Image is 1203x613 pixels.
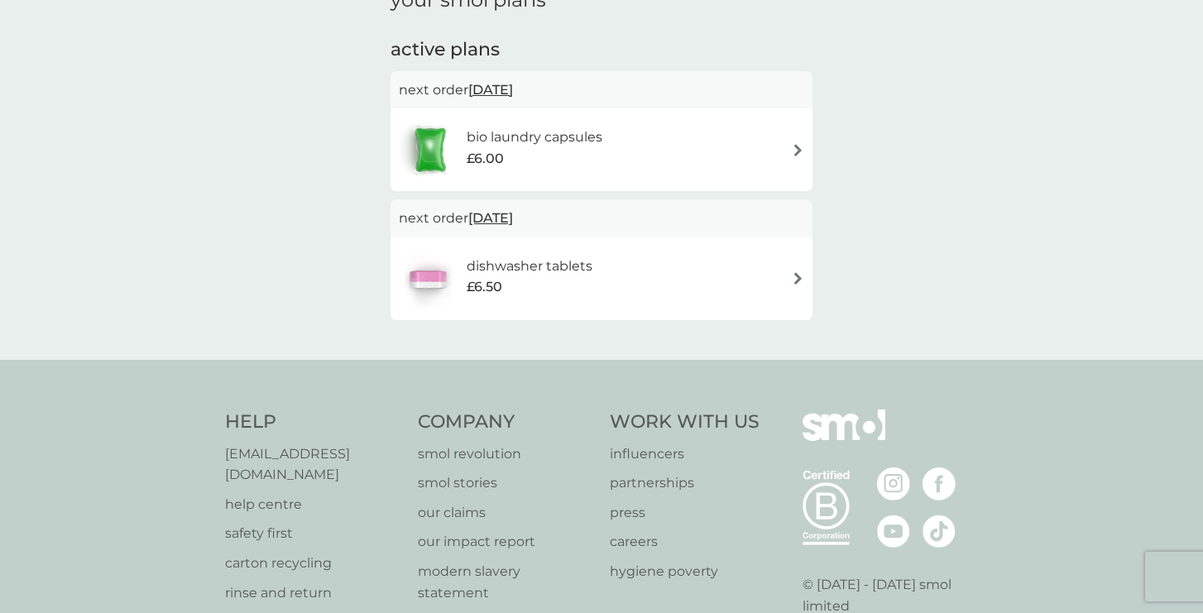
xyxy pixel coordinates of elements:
span: £6.50 [467,276,502,298]
a: our impact report [418,531,594,553]
a: smol revolution [418,443,594,465]
a: careers [610,531,760,553]
img: visit the smol Tiktok page [923,515,956,548]
a: influencers [610,443,760,465]
img: dishwasher tablets [399,250,457,308]
span: [DATE] [468,74,513,106]
img: visit the smol Youtube page [877,515,910,548]
img: smol [803,409,885,466]
h4: Company [418,409,594,435]
a: carton recycling [225,553,401,574]
a: safety first [225,523,401,544]
a: help centre [225,494,401,515]
h6: bio laundry capsules [467,127,602,148]
img: bio laundry capsules [399,121,462,179]
img: arrow right [792,144,804,156]
a: hygiene poverty [610,561,760,582]
h4: Work With Us [610,409,760,435]
img: visit the smol Instagram page [877,467,910,500]
a: press [610,502,760,524]
h4: Help [225,409,401,435]
img: arrow right [792,272,804,285]
a: modern slavery statement [418,561,594,603]
p: next order [399,79,804,101]
a: smol stories [418,472,594,494]
a: rinse and return [225,582,401,604]
img: visit the smol Facebook page [923,467,956,500]
a: partnerships [610,472,760,494]
span: £6.00 [467,148,504,170]
h2: active plans [391,37,812,63]
a: our claims [418,502,594,524]
a: [EMAIL_ADDRESS][DOMAIN_NAME] [225,443,401,486]
h6: dishwasher tablets [467,256,592,277]
span: [DATE] [468,202,513,234]
p: next order [399,208,804,229]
